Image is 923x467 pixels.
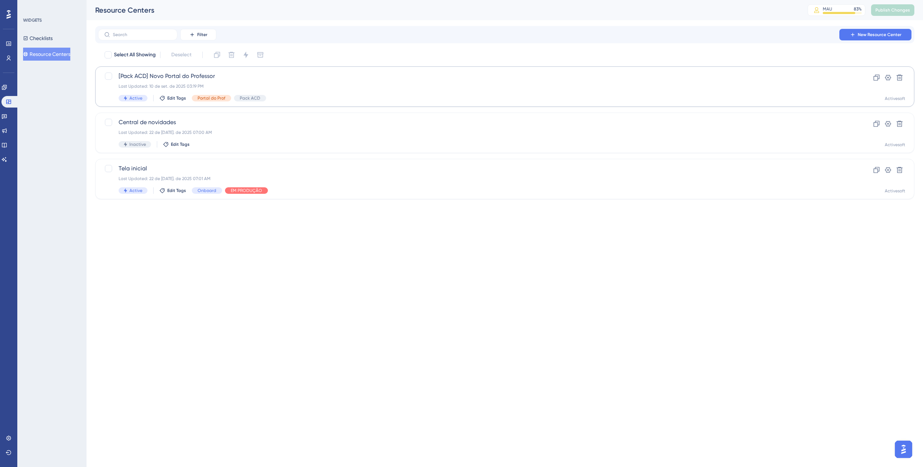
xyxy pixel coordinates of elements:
[159,188,186,193] button: Edit Tags
[885,96,905,101] div: Activesoft
[23,17,42,23] div: WIDGETS
[167,188,186,193] span: Edit Tags
[119,72,833,80] span: [Pack ACD] Novo Portal do Professor
[165,48,198,61] button: Deselect
[167,95,186,101] span: Edit Tags
[113,32,171,37] input: Search
[159,95,186,101] button: Edit Tags
[119,118,833,127] span: Central de novidades
[23,32,53,45] button: Checklists
[95,5,790,15] div: Resource Centers
[180,29,216,40] button: Filter
[129,188,142,193] span: Active
[198,95,225,101] span: Portal do Prof
[198,188,216,193] span: Onboard
[858,32,901,38] span: New Resource Center
[875,7,910,13] span: Publish Changes
[129,95,142,101] span: Active
[171,141,190,147] span: Edit Tags
[893,438,914,460] iframe: UserGuiding AI Assistant Launcher
[197,32,207,38] span: Filter
[119,176,833,182] div: Last Updated: 22 de [DATE]. de 2025 07:01 AM
[885,188,905,194] div: Activesoft
[129,141,146,147] span: Inactive
[854,6,862,12] div: 83 %
[231,188,262,193] span: EM PRODUÇÃO
[839,29,911,40] button: New Resource Center
[823,6,832,12] div: MAU
[119,83,833,89] div: Last Updated: 10 de set. de 2025 03:19 PM
[885,142,905,148] div: Activesoft
[23,48,70,61] button: Resource Centers
[871,4,914,16] button: Publish Changes
[119,130,833,135] div: Last Updated: 22 de [DATE]. de 2025 07:00 AM
[163,141,190,147] button: Edit Tags
[240,95,260,101] span: Pack ACD
[119,164,833,173] span: Tela inicial
[114,51,156,59] span: Select All Showing
[171,51,191,59] span: Deselect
